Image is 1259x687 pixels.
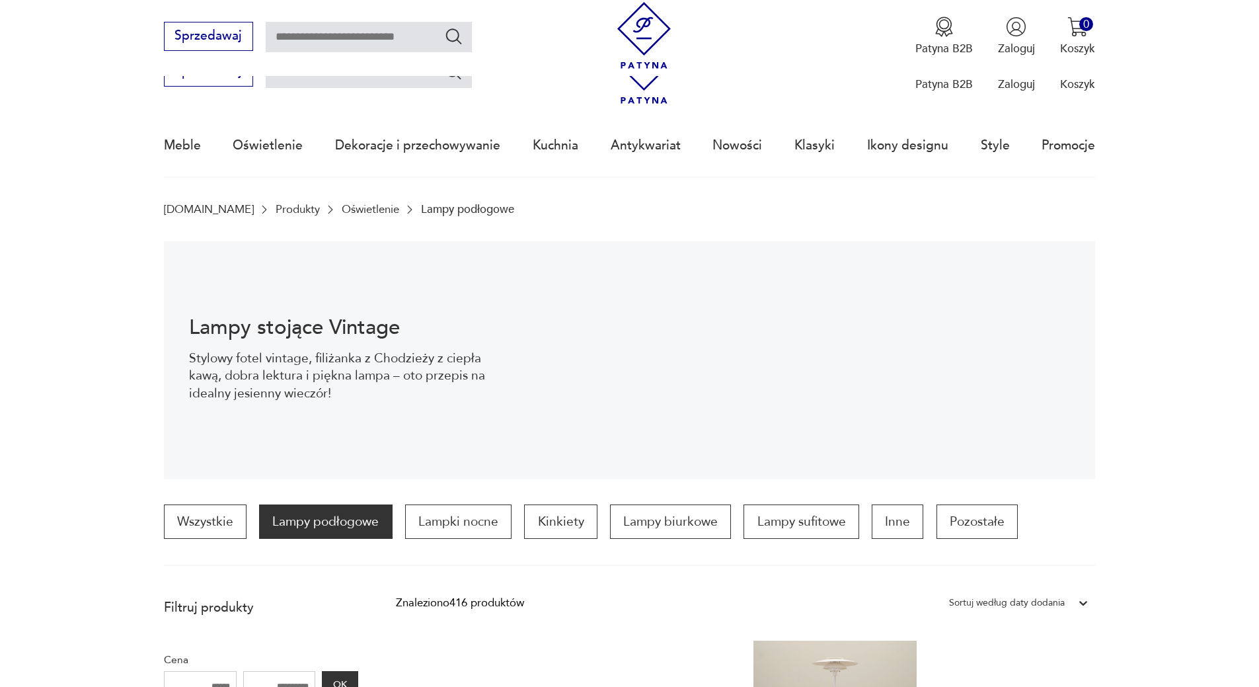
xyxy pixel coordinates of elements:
[1060,77,1095,92] p: Koszyk
[396,594,524,612] div: Znaleziono 416 produktów
[189,350,511,402] p: Stylowy fotel vintage, filiżanka z Chodzieży z ciepła kawą, dobra lektura i piękna lampa – oto pr...
[934,17,954,37] img: Ikona medalu
[1067,17,1088,37] img: Ikona koszyka
[744,505,858,539] a: Lampy sufitowe
[164,115,201,176] a: Meble
[915,17,973,56] a: Ikona medaluPatyna B2B
[794,115,835,176] a: Klasyki
[164,599,358,616] p: Filtruj produkty
[998,41,1035,56] p: Zaloguj
[233,115,303,176] a: Oświetlenie
[164,22,253,51] button: Sprzedawaj
[164,32,253,42] a: Sprzedawaj
[915,17,973,56] button: Patyna B2B
[981,115,1010,176] a: Style
[611,2,677,69] img: Patyna - sklep z meblami i dekoracjami vintage
[1079,17,1093,31] div: 0
[164,651,358,668] p: Cena
[915,41,973,56] p: Patyna B2B
[444,26,463,46] button: Szukaj
[998,77,1035,92] p: Zaloguj
[915,77,973,92] p: Patyna B2B
[444,62,463,81] button: Szukaj
[189,318,511,337] h1: Lampy stojące Vintage
[405,505,512,539] a: Lampki nocne
[998,17,1035,56] button: Zaloguj
[1060,17,1095,56] button: 0Koszyk
[611,115,681,176] a: Antykwariat
[712,115,762,176] a: Nowości
[421,203,514,216] p: Lampy podłogowe
[936,505,1018,539] a: Pozostałe
[610,505,731,539] a: Lampy biurkowe
[949,594,1065,612] div: Sortuj według daty dodania
[1060,41,1095,56] p: Koszyk
[867,115,948,176] a: Ikony designu
[342,203,399,216] a: Oświetlenie
[1006,17,1026,37] img: Ikonka użytkownika
[335,115,500,176] a: Dekoracje i przechowywanie
[164,67,253,78] a: Sprzedawaj
[164,505,247,539] a: Wszystkie
[276,203,320,216] a: Produkty
[872,505,923,539] a: Inne
[164,203,254,216] a: [DOMAIN_NAME]
[259,505,392,539] a: Lampy podłogowe
[533,115,578,176] a: Kuchnia
[1042,115,1095,176] a: Promocje
[537,241,1096,479] img: 10e6338538aad63f941a4120ddb6aaec.jpg
[524,505,597,539] a: Kinkiety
